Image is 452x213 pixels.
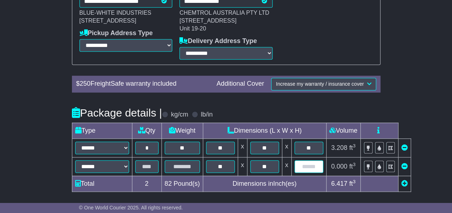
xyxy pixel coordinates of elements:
[132,176,161,191] td: 2
[282,138,291,157] td: x
[72,107,162,119] h4: Package details |
[79,29,153,37] label: Pickup Address Type
[79,18,136,24] span: [STREET_ADDRESS]
[203,176,326,191] td: Dimensions in Inch(es)
[238,138,247,157] td: x
[353,162,356,167] sup: 3
[79,205,183,210] span: © One World Courier 2025. All rights reserved.
[238,157,247,176] td: x
[132,123,161,138] td: Qty
[331,163,347,170] span: 0.000
[161,176,203,191] td: Pound(s)
[401,163,408,170] a: Remove this item
[73,80,213,88] div: $ FreightSafe warranty included
[72,176,132,191] td: Total
[276,81,364,87] span: Increase my warranty / insurance cover
[201,111,213,119] label: lb/in
[203,123,326,138] td: Dimensions (L x W x H)
[165,180,172,187] span: 82
[353,179,356,184] sup: 3
[331,144,347,151] span: 3.208
[349,180,356,187] span: ft
[79,10,151,16] span: BLUE-WHITE INDUSTRIES
[179,25,206,32] span: Unit 19-20
[171,111,188,119] label: kg/cm
[179,37,257,45] label: Delivery Address Type
[282,157,291,176] td: x
[271,78,376,90] button: Increase my warranty / insurance cover
[349,163,356,170] span: ft
[179,18,236,24] span: [STREET_ADDRESS]
[331,180,347,187] span: 6.417
[326,123,360,138] td: Volume
[401,180,408,187] a: Add new item
[353,143,356,148] sup: 3
[72,123,132,138] td: Type
[401,144,408,151] a: Remove this item
[349,144,356,151] span: ft
[213,80,268,88] div: Additional Cover
[179,10,269,16] span: CHEMTROL AUSTRALIA PTY LTD
[161,123,203,138] td: Weight
[80,80,91,87] span: 250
